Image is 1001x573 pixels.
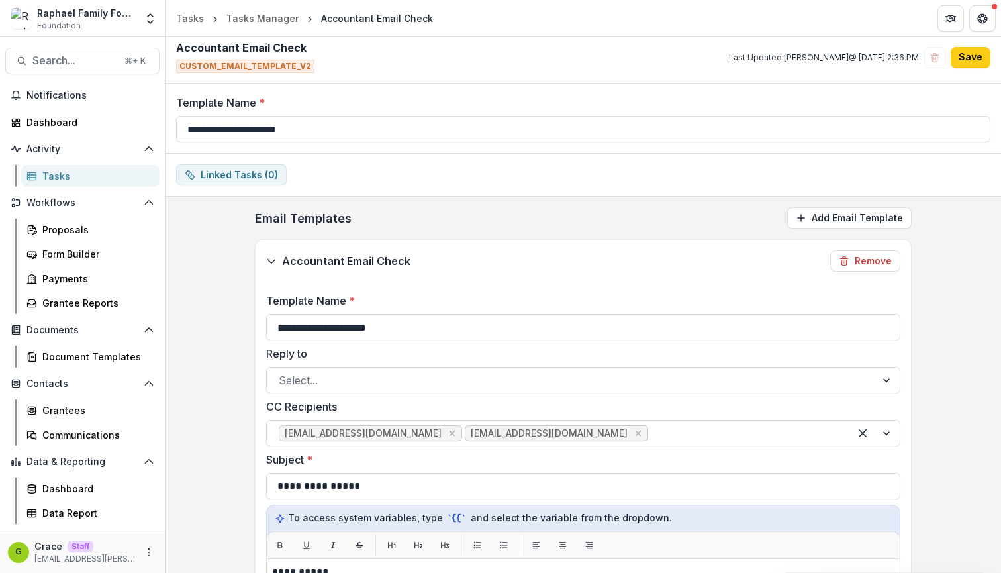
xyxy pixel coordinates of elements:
button: Align left [526,535,547,556]
p: Accountant Email Check [282,253,410,269]
button: Open Documents [5,319,160,340]
p: To access system variables, type and select the variable from the dropdown. [275,511,892,525]
button: Notifications [5,85,160,106]
button: Search... [5,48,160,74]
button: Get Help [969,5,996,32]
a: Tasks [171,9,209,28]
a: Dashboard [21,478,160,499]
button: More [141,545,157,560]
span: Documents [26,325,138,336]
div: Accountant Email CheckRemove [256,240,911,282]
code: `{{` [446,511,468,525]
a: Grantees [21,399,160,421]
label: Subject [266,452,892,468]
a: Form Builder [21,243,160,265]
button: dependent-tasks [176,164,287,185]
button: Remove [830,250,900,272]
p: Email Templates [255,209,352,227]
button: H2 [408,535,429,556]
label: Reply to [266,346,892,362]
button: H1 [381,535,403,556]
span: Notifications [26,90,154,101]
div: ⌘ + K [122,54,148,68]
p: Last Updated: [PERSON_NAME] @ [DATE] 2:36 PM [729,52,919,64]
span: Workflows [26,197,138,209]
span: Activity [26,144,138,155]
div: Dashboard [26,115,149,129]
div: Data Report [42,506,149,520]
div: Tasks [176,11,204,25]
button: Save [951,47,990,68]
a: Communications [21,424,160,446]
button: Open Data & Reporting [5,451,160,472]
div: Accountant Email Check [321,11,433,25]
span: Contacts [26,378,138,390]
div: Tasks [42,169,149,183]
button: Underline [296,535,317,556]
a: Proposals [21,219,160,240]
span: Data & Reporting [26,456,138,468]
label: CC Recipients [266,399,892,415]
span: Foundation [37,20,81,32]
div: Form Builder [42,247,149,261]
div: Tasks Manager [226,11,299,25]
button: Delete template [924,47,945,68]
button: Strikethrough [349,535,370,556]
a: Dashboard [5,111,160,133]
a: Grantee Reports [21,292,160,314]
button: List [467,535,488,556]
div: Clear selected options [852,423,873,444]
span: Search... [32,54,117,67]
div: Communications [42,428,149,442]
button: H3 [434,535,455,556]
div: Grace [15,548,22,556]
button: Italic [322,535,344,556]
div: Remove anu@raphaelfamilyfoundation.org [446,427,459,440]
div: Payments [42,272,149,286]
div: Raphael Family Foundation [37,6,136,20]
button: Bold [269,535,291,556]
a: Tasks Manager [221,9,304,28]
button: List [493,535,514,556]
nav: breadcrumb [171,9,438,28]
h2: Accountant Email Check [176,42,307,54]
button: Align right [579,535,600,556]
div: Document Templates [42,350,149,364]
label: Template Name [176,95,982,111]
button: Partners [937,5,964,32]
p: Grace [34,539,62,553]
a: Document Templates [21,346,160,368]
div: Grantee Reports [42,296,149,310]
span: [EMAIL_ADDRESS][DOMAIN_NAME] [285,428,442,439]
a: Data Report [21,502,160,524]
button: Align center [552,535,573,556]
div: Grantees [42,403,149,417]
div: Proposals [42,223,149,236]
img: Raphael Family Foundation [11,8,32,29]
span: [EMAIL_ADDRESS][DOMAIN_NAME] [471,428,628,439]
button: Add Email Template [787,207,912,229]
div: Remove mkoenecke@pkfod.com [632,427,645,440]
button: Open Contacts [5,373,160,394]
button: Open entity switcher [141,5,160,32]
p: [EMAIL_ADDRESS][PERSON_NAME][DOMAIN_NAME] [34,553,136,565]
button: Open Workflows [5,192,160,213]
span: CUSTOM_EMAIL_TEMPLATE_V2 [176,60,314,73]
label: Template Name [266,293,892,309]
a: Payments [21,268,160,289]
div: Dashboard [42,482,149,495]
a: Tasks [21,165,160,187]
button: Open Activity [5,138,160,160]
p: Staff [68,541,93,552]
